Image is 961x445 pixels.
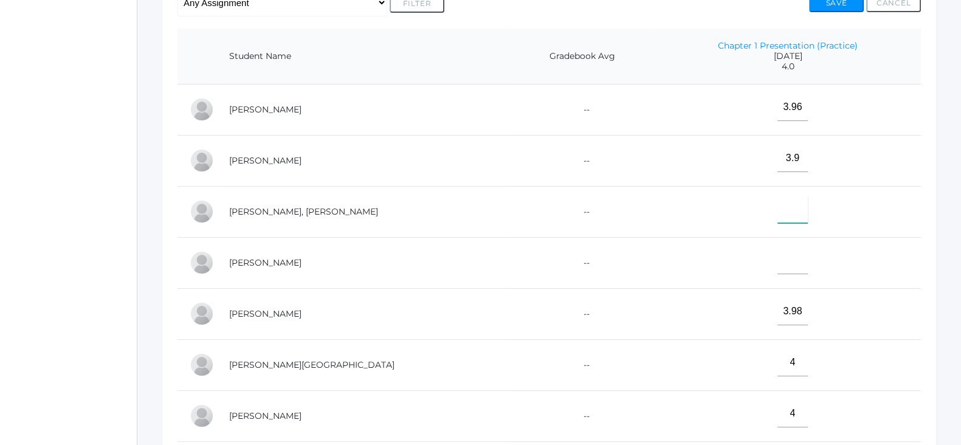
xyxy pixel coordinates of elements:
[229,308,301,319] a: [PERSON_NAME]
[718,40,858,51] a: Chapter 1 Presentation (Practice)
[190,148,214,173] div: Eva Carr
[229,410,301,421] a: [PERSON_NAME]
[190,97,214,122] div: Pierce Brozek
[509,135,655,186] td: --
[509,288,655,339] td: --
[229,104,301,115] a: [PERSON_NAME]
[190,250,214,275] div: LaRae Erner
[190,302,214,326] div: Rachel Hayton
[190,353,214,377] div: Austin Hill
[217,29,509,85] th: Student Name
[229,257,301,268] a: [PERSON_NAME]
[509,186,655,237] td: --
[667,61,909,72] span: 4.0
[509,237,655,288] td: --
[190,199,214,224] div: Presley Davenport
[229,155,301,166] a: [PERSON_NAME]
[509,84,655,135] td: --
[190,404,214,428] div: Marissa Myers
[667,51,909,61] span: [DATE]
[229,206,378,217] a: [PERSON_NAME], [PERSON_NAME]
[509,339,655,390] td: --
[229,359,394,370] a: [PERSON_NAME][GEOGRAPHIC_DATA]
[509,29,655,85] th: Gradebook Avg
[509,390,655,441] td: --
